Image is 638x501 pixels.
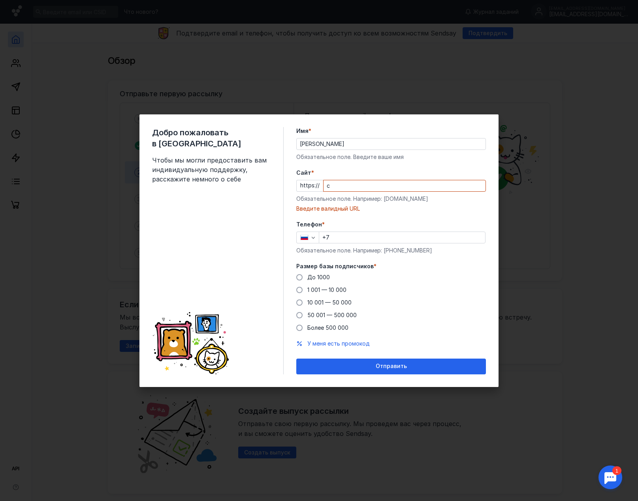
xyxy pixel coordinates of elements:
span: До 1000 [307,274,330,280]
span: 50 001 — 500 000 [307,312,357,318]
span: 10 001 — 50 000 [307,299,352,306]
div: Обязательное поле. Например: [PHONE_NUMBER] [296,247,486,254]
span: Чтобы мы могли предоставить вам индивидуальную поддержку, расскажите немного о себе [152,155,271,184]
span: 1 001 — 10 000 [307,286,346,293]
span: Cайт [296,169,311,177]
span: Телефон [296,221,322,228]
div: Обязательное поле. Введите ваше имя [296,153,486,161]
span: Имя [296,127,309,135]
div: Обязательное поле. Например: [DOMAIN_NAME] [296,195,486,203]
span: Размер базы подписчиков [296,262,374,270]
span: Отправить [376,363,407,370]
div: Введите валидный URL [296,205,486,213]
span: Более 500 000 [307,324,348,331]
div: 1 [18,5,27,13]
span: У меня есть промокод [307,340,370,347]
span: Добро пожаловать в [GEOGRAPHIC_DATA] [152,127,271,149]
button: Отправить [296,359,486,374]
button: У меня есть промокод [307,340,370,348]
